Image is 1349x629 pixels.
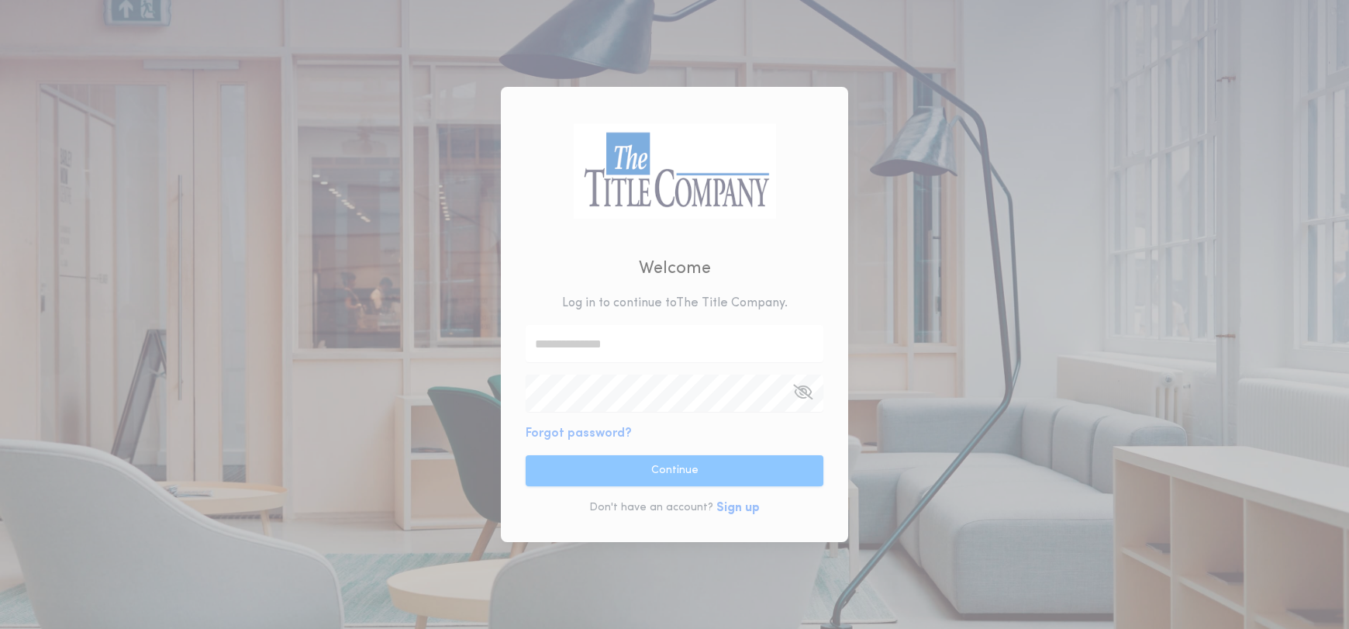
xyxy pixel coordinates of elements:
img: logo [573,123,776,219]
button: Forgot password? [526,424,632,443]
button: Sign up [716,499,760,517]
button: Continue [526,455,823,486]
p: Don't have an account? [589,500,713,516]
p: Log in to continue to The Title Company . [562,294,788,313]
h2: Welcome [639,256,711,282]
